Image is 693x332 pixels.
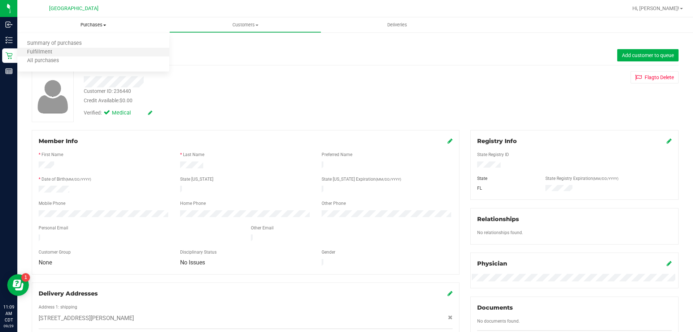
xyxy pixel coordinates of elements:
[545,175,618,182] label: State Registry Expiration
[180,249,217,255] label: Disciplinary Status
[183,151,204,158] label: Last Name
[180,200,206,207] label: Home Phone
[321,17,473,33] a: Deliveries
[39,200,65,207] label: Mobile Phone
[84,87,131,95] div: Customer ID: 236440
[39,314,134,323] span: [STREET_ADDRESS][PERSON_NAME]
[170,22,321,28] span: Customers
[17,17,169,33] a: Purchases Summary of purchases Fulfillment All purchases
[5,36,13,44] inline-svg: Inventory
[66,177,91,181] span: (MM/DD/YYYY)
[39,304,77,310] label: Address 1: shipping
[477,229,523,236] label: No relationships found.
[477,151,509,158] label: State Registry ID
[477,319,520,324] span: No documents found.
[477,216,519,223] span: Relationships
[3,323,14,329] p: 09/29
[472,175,540,182] div: State
[632,5,679,11] span: Hi, [PERSON_NAME]!
[472,185,540,191] div: FL
[622,52,674,58] span: Add customer to queue
[39,259,52,266] span: None
[5,52,13,59] inline-svg: Retail
[180,259,205,266] span: No Issues
[322,151,352,158] label: Preferred Name
[84,109,152,117] div: Verified:
[7,274,29,296] iframe: Resource center
[477,138,517,145] span: Registry Info
[112,109,141,117] span: Medical
[5,68,13,75] inline-svg: Reports
[617,49,679,61] button: Add customer to queue
[39,138,78,145] span: Member Info
[5,21,13,28] inline-svg: Inbound
[39,225,68,231] label: Personal Email
[39,249,71,255] label: Customer Group
[3,304,14,323] p: 11:09 AM CDT
[631,71,679,83] button: Flagto Delete
[17,40,91,47] span: Summary of purchases
[21,273,30,282] iframe: Resource center unread badge
[42,151,63,158] label: First Name
[180,176,213,182] label: State [US_STATE]
[376,177,401,181] span: (MM/DD/YYYY)
[169,17,321,33] a: Customers
[593,177,618,181] span: (MM/DD/YYYY)
[477,304,513,311] span: Documents
[322,249,335,255] label: Gender
[378,22,417,28] span: Deliveries
[34,78,72,115] img: user-icon.png
[84,97,402,104] div: Credit Available:
[477,260,507,267] span: Physician
[17,49,62,55] span: Fulfillment
[17,22,169,28] span: Purchases
[322,176,401,182] label: State [US_STATE] Expiration
[49,5,99,12] span: [GEOGRAPHIC_DATA]
[42,176,91,182] label: Date of Birth
[39,290,98,297] span: Delivery Addresses
[17,58,69,64] span: All purchases
[119,98,132,103] span: $0.00
[251,225,274,231] label: Other Email
[322,200,346,207] label: Other Phone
